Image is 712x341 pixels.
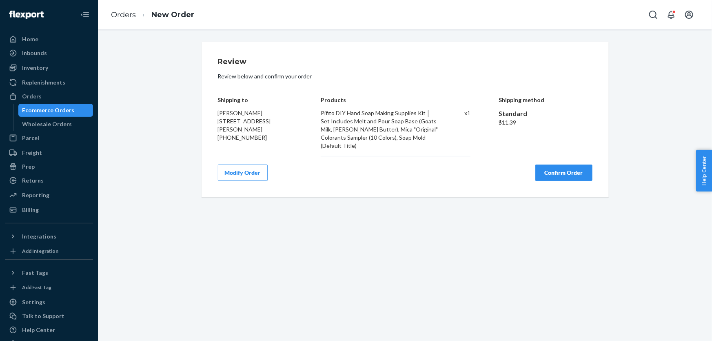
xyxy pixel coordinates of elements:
[9,11,44,19] img: Flexport logo
[499,97,592,103] h4: Shipping method
[321,97,470,103] h4: Products
[5,61,93,74] a: Inventory
[22,326,55,334] div: Help Center
[5,47,93,60] a: Inbounds
[22,298,45,306] div: Settings
[18,104,93,117] a: Ecommerce Orders
[218,134,293,142] div: [PHONE_NUMBER]
[5,323,93,337] a: Help Center
[5,131,93,145] a: Parcel
[111,10,136,19] a: Orders
[22,312,64,320] div: Talk to Support
[5,146,93,159] a: Freight
[5,283,93,292] a: Add Fast Tag
[218,58,592,66] h1: Review
[499,118,592,127] div: $11.39
[696,150,712,192] button: Help Center
[18,118,93,131] a: Wholesale Orders
[218,109,271,133] span: [PERSON_NAME] [STREET_ADDRESS][PERSON_NAME]
[22,120,72,128] div: Wholesale Orders
[151,10,194,19] a: New Order
[5,230,93,243] button: Integrations
[22,49,47,57] div: Inbounds
[22,191,49,199] div: Reporting
[5,266,93,279] button: Fast Tags
[447,109,470,150] div: x 1
[22,176,44,185] div: Returns
[218,97,293,103] h4: Shipping to
[681,7,697,23] button: Open account menu
[22,269,48,277] div: Fast Tags
[5,174,93,187] a: Returns
[22,232,56,241] div: Integrations
[22,106,75,114] div: Ecommerce Orders
[5,203,93,216] a: Billing
[22,206,39,214] div: Billing
[22,64,48,72] div: Inventory
[22,78,65,87] div: Replenishments
[5,296,93,309] a: Settings
[5,189,93,202] a: Reporting
[5,90,93,103] a: Orders
[5,310,93,323] a: Talk to Support
[22,163,35,171] div: Prep
[22,284,51,291] div: Add Fast Tag
[321,109,439,150] div: Pifito DIY Hand Soap Making Supplies Kit │ Set Includes Melt and Pour Soap Base (Goats Milk, [PER...
[218,165,268,181] button: Modify Order
[22,92,42,100] div: Orders
[499,109,592,118] div: Standard
[5,160,93,173] a: Prep
[645,7,661,23] button: Open Search Box
[22,247,58,254] div: Add Integration
[218,72,592,80] p: Review below and confirm your order
[5,33,93,46] a: Home
[22,149,42,157] div: Freight
[663,7,679,23] button: Open notifications
[5,246,93,256] a: Add Integration
[22,35,38,43] div: Home
[535,165,592,181] button: Confirm Order
[104,3,201,27] ol: breadcrumbs
[77,7,93,23] button: Close Navigation
[22,134,39,142] div: Parcel
[5,76,93,89] a: Replenishments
